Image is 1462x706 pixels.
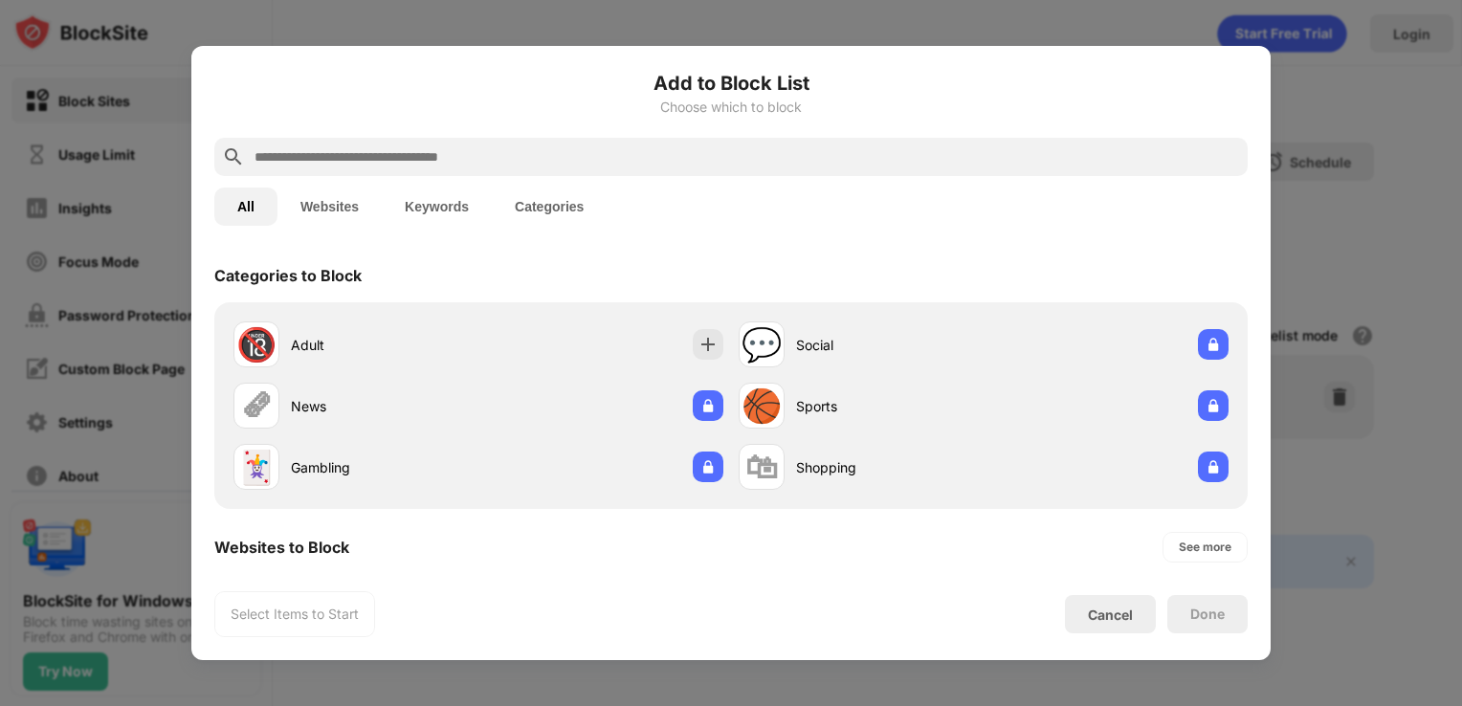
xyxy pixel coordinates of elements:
[1088,607,1133,623] div: Cancel
[240,386,273,426] div: 🗞
[796,335,984,355] div: Social
[1179,538,1231,557] div: See more
[492,188,607,226] button: Categories
[214,266,362,285] div: Categories to Block
[236,448,277,487] div: 🃏
[291,335,478,355] div: Adult
[382,188,492,226] button: Keywords
[796,457,984,477] div: Shopping
[1190,607,1225,622] div: Done
[214,188,277,226] button: All
[214,69,1248,98] h6: Add to Block List
[796,396,984,416] div: Sports
[236,325,277,364] div: 🔞
[231,605,359,624] div: Select Items to Start
[277,188,382,226] button: Websites
[222,145,245,168] img: search.svg
[214,99,1248,115] div: Choose which to block
[291,457,478,477] div: Gambling
[742,325,782,364] div: 💬
[745,448,778,487] div: 🛍
[214,538,349,557] div: Websites to Block
[742,386,782,426] div: 🏀
[291,396,478,416] div: News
